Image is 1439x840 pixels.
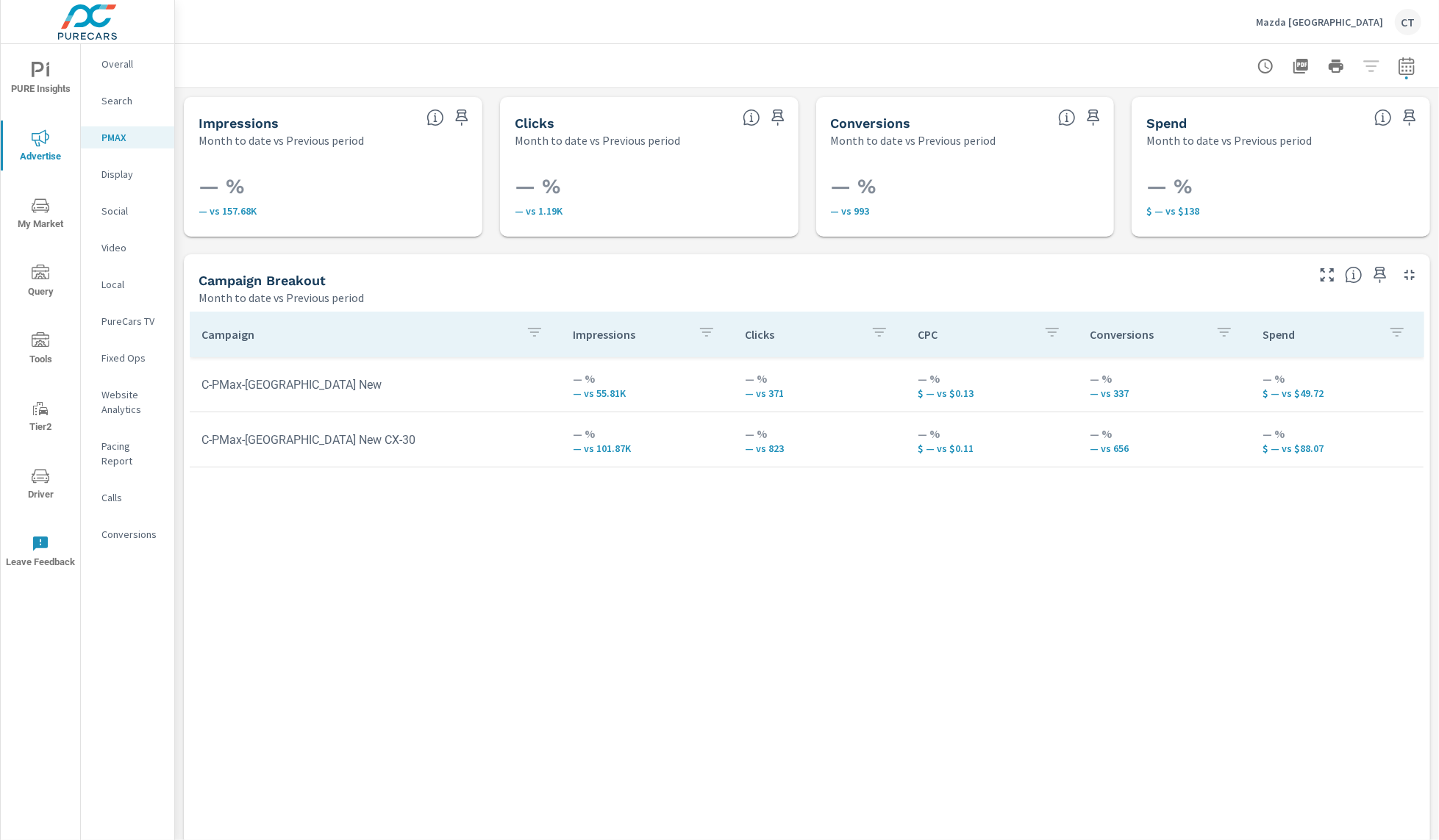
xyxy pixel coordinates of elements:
[573,327,687,342] p: Impressions
[1256,15,1383,29] p: Mazda [GEOGRAPHIC_DATA]
[743,109,760,126] span: The number of times an ad was clicked by a consumer.
[918,327,1032,342] p: CPC
[1321,51,1351,81] button: Print Report
[745,370,894,387] p: — %
[918,425,1067,442] p: — %
[766,106,790,129] span: Save this to your personalized report
[515,174,784,199] h3: — %
[1146,205,1415,217] p: $ — vs $138
[1368,263,1392,287] span: Save this to your personalized report
[1082,106,1105,129] span: Save this to your personalized report
[1090,387,1240,399] p: — vs 337
[515,205,784,217] p: — vs 1,194
[5,400,76,436] span: Tier2
[5,62,76,98] span: PURE Insights
[101,167,163,182] p: Display
[5,129,76,165] span: Advertise
[81,200,174,222] div: Social
[81,347,174,369] div: Fixed Ops
[5,535,76,571] span: Leave Feedback
[5,467,76,503] span: Driver
[101,351,163,365] p: Fixed Ops
[101,387,163,417] p: Website Analytics
[1315,263,1339,287] button: Make Fullscreen
[831,174,1100,199] h3: — %
[1058,109,1076,126] span: Total Conversions include Actions, Leads and Unmapped.
[199,289,364,306] p: Month to date vs Previous period
[1286,51,1315,81] button: "Export Report to PDF"
[918,370,1067,387] p: — %
[1395,9,1421,35] div: CT
[450,106,474,129] span: Save this to your personalized report
[1398,263,1421,287] button: Minimize Widget
[573,442,722,454] p: — vs 101,873
[745,387,894,399] p: — vs 371
[573,387,722,399] p: — vs 55,808
[199,273,326,288] h5: Campaign Breakout
[1,44,80,585] div: nav menu
[1090,442,1240,454] p: — vs 656
[101,439,163,468] p: Pacing Report
[5,265,76,301] span: Query
[190,366,561,403] td: C-PMax-[GEOGRAPHIC_DATA] New
[5,197,76,233] span: My Market
[101,490,163,505] p: Calls
[426,109,444,126] span: The number of times an ad was shown on your behalf.
[1398,106,1421,129] span: Save this to your personalized report
[1146,115,1187,131] h5: Spend
[201,327,514,342] p: Campaign
[190,421,561,459] td: C-PMax-[GEOGRAPHIC_DATA] New CX-30
[81,310,174,332] div: PureCars TV
[1263,327,1376,342] p: Spend
[573,370,722,387] p: — %
[101,527,163,542] p: Conversions
[1263,387,1412,399] p: $ — vs $49.72
[81,237,174,259] div: Video
[573,425,722,442] p: — %
[199,205,468,217] p: — vs 157,681
[81,90,174,112] div: Search
[1146,132,1312,149] p: Month to date vs Previous period
[1263,442,1412,454] p: $ — vs $88.07
[81,435,174,472] div: Pacing Report
[1345,266,1363,284] span: This is a summary of PMAX performance results by campaign. Each column can be sorted.
[1090,327,1204,342] p: Conversions
[81,273,174,295] div: Local
[1146,174,1415,199] h3: — %
[745,442,894,454] p: — vs 823
[515,132,680,149] p: Month to date vs Previous period
[81,163,174,185] div: Display
[101,93,163,108] p: Search
[1263,425,1412,442] p: — %
[101,277,163,292] p: Local
[918,442,1067,454] p: $ — vs $0.11
[81,523,174,545] div: Conversions
[745,327,859,342] p: Clicks
[831,115,911,131] h5: Conversions
[1090,370,1240,387] p: — %
[199,132,364,149] p: Month to date vs Previous period
[101,240,163,255] p: Video
[101,204,163,218] p: Social
[81,384,174,420] div: Website Analytics
[831,132,996,149] p: Month to date vs Previous period
[1263,370,1412,387] p: — %
[831,205,1100,217] p: — vs 993
[1090,425,1240,442] p: — %
[1374,109,1392,126] span: The amount of money spent on advertising during the period.
[101,57,163,71] p: Overall
[199,174,468,199] h3: — %
[1392,51,1421,81] button: Select Date Range
[199,115,279,131] h5: Impressions
[5,332,76,368] span: Tools
[81,126,174,148] div: PMAX
[515,115,554,131] h5: Clicks
[81,53,174,75] div: Overall
[81,487,174,509] div: Calls
[745,425,894,442] p: — %
[101,314,163,329] p: PureCars TV
[101,130,163,145] p: PMAX
[918,387,1067,399] p: $ — vs $0.13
